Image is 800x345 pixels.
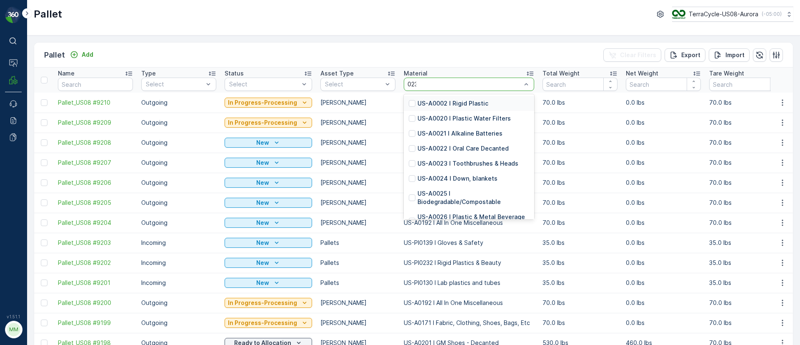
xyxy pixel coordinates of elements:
p: New [256,259,269,267]
button: In Progress-Processing [225,118,312,128]
p: 70.0 lbs [542,299,617,307]
span: Pallet_US08 #9206 [58,179,133,187]
span: Pallets [44,192,64,199]
button: New [225,218,312,228]
p: US-A0002 I Rigid Plastic [417,99,488,108]
p: Pallet [34,8,62,21]
p: Outgoing [141,118,216,127]
p: Material [404,69,427,78]
p: 35.0 lbs [542,259,617,267]
p: New [256,179,269,187]
p: Import [725,51,745,59]
button: Add [67,50,97,60]
span: 122.05 [44,164,62,171]
p: US-PI0139 I Gloves & Safety [404,239,534,247]
span: Pallet_US08 #9201 [58,279,133,287]
p: [PERSON_NAME] [320,179,395,187]
p: Incoming [141,259,216,267]
button: In Progress-Processing [225,298,312,308]
p: 0.0 lbs [626,219,701,227]
p: 35.0 lbs [709,259,784,267]
span: Material : [7,206,35,213]
p: Outgoing [141,319,216,327]
p: ( -05:00 ) [762,11,782,18]
p: 70.0 lbs [542,179,617,187]
p: 0.0 lbs [626,98,701,107]
p: Select [229,80,299,88]
p: Asset Type [320,69,354,78]
p: New [256,239,269,247]
div: Toggle Row Selected [41,239,47,246]
div: Toggle Row Selected [41,119,47,126]
p: 0.0 lbs [626,159,701,167]
p: 35.0 lbs [709,279,784,287]
p: Export [681,51,700,59]
p: 70.0 lbs [542,219,617,227]
p: 35.0 lbs [542,239,617,247]
p: 0.0 lbs [626,299,701,307]
button: New [225,138,312,148]
p: In Progress-Processing [228,118,297,127]
p: 70.0 lbs [542,118,617,127]
a: Pallet_US08 #9200 [58,299,133,307]
span: v 1.51.1 [5,314,22,319]
div: Toggle Row Selected [41,99,47,106]
p: US-A0026 I Plastic & Metal Beverage Pods [417,213,529,229]
p: Add [82,50,93,59]
p: 70.0 lbs [709,139,784,147]
p: 70.0 lbs [542,98,617,107]
a: Pallet_US08 #9205 [58,199,133,207]
button: Clear Filters [603,48,661,62]
button: MM [5,321,22,338]
button: New [225,198,312,208]
p: Select [146,80,203,88]
span: 35 [47,178,54,185]
span: Pallet_US08 #9209 [58,118,133,127]
p: 0.0 lbs [626,199,701,207]
button: In Progress-Processing [225,318,312,328]
p: US-PI0232 I Rigid Plastics & Beauty [404,259,534,267]
a: Pallet_US08 #9210 [58,98,133,107]
input: Search [709,78,784,91]
a: Pallet_US08 #9199 [58,319,133,327]
span: Net Weight : [7,164,44,171]
p: 70.0 lbs [709,319,784,327]
p: 70.0 lbs [542,139,617,147]
button: TerraCycle-US08-Aurora(-05:00) [672,7,793,22]
div: Toggle Row Selected [41,139,47,146]
p: Tare Weight [709,69,744,78]
p: New [256,219,269,227]
button: Export [665,48,705,62]
button: Import [709,48,750,62]
p: 70.0 lbs [542,199,617,207]
p: 0.0 lbs [626,279,701,287]
p: In Progress-Processing [228,299,297,307]
p: Pallet_US08 #9185 [368,7,430,17]
button: In Progress-Processing [225,98,312,108]
p: 35.0 lbs [542,279,617,287]
p: New [256,279,269,287]
p: New [256,139,269,147]
div: Toggle Row Selected [41,259,47,266]
div: Toggle Row Selected [41,280,47,286]
p: 0.0 lbs [626,239,701,247]
span: Pallet_US08 #9204 [58,219,133,227]
p: In Progress-Processing [228,98,297,107]
img: image_ci7OI47.png [672,10,685,19]
div: Toggle Row Selected [41,300,47,306]
span: US-PI0010 I All In One [35,206,98,213]
a: Pallet_US08 #9202 [58,259,133,267]
span: Name : [7,137,27,144]
p: US-PI0130 I Lab plastics and tubes [404,279,534,287]
div: Toggle Row Selected [41,320,47,326]
p: US-A0192 I All In One Miscellaneous [404,299,534,307]
p: [PERSON_NAME] [320,159,395,167]
div: Toggle Row Selected [41,219,47,226]
p: 70.0 lbs [542,319,617,327]
a: Pallet_US08 #9208 [58,139,133,147]
p: In Progress-Processing [228,319,297,327]
p: 0.0 lbs [626,259,701,267]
